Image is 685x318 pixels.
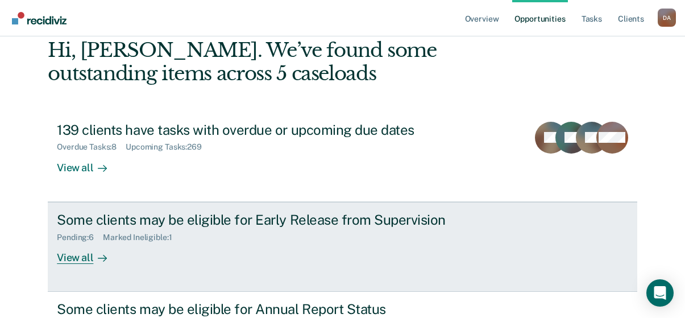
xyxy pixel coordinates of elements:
div: Overdue Tasks : 8 [57,142,126,152]
div: View all [57,242,121,264]
a: 139 clients have tasks with overdue or upcoming due datesOverdue Tasks:8Upcoming Tasks:269View all [48,113,637,202]
a: Some clients may be eligible for Early Release from SupervisionPending:6Marked Ineligible:1View all [48,202,637,292]
div: Pending : 6 [57,233,103,242]
div: Marked Ineligible : 1 [103,233,181,242]
div: Open Intercom Messenger [646,279,674,307]
button: Profile dropdown button [658,9,676,27]
div: Some clients may be eligible for Early Release from Supervision [57,212,456,228]
img: Recidiviz [12,12,67,24]
div: View all [57,152,121,174]
div: Some clients may be eligible for Annual Report Status [57,301,456,317]
div: Hi, [PERSON_NAME]. We’ve found some outstanding items across 5 caseloads [48,39,519,85]
div: 139 clients have tasks with overdue or upcoming due dates [57,122,456,138]
div: Upcoming Tasks : 269 [126,142,211,152]
div: D A [658,9,676,27]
